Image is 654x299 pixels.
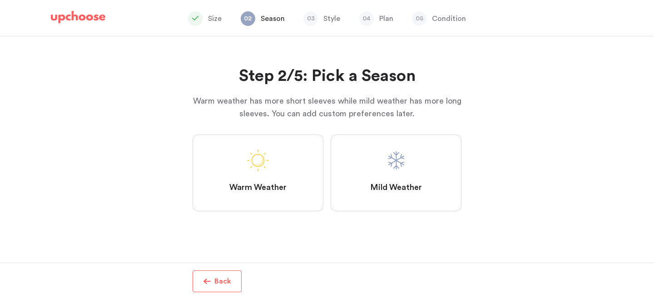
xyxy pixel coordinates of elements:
[241,11,255,26] span: 02
[214,276,231,287] p: Back
[432,13,466,24] p: Condition
[193,270,242,292] button: Back
[229,182,287,193] span: Warm Weather
[379,13,393,24] p: Plan
[359,11,374,26] span: 04
[51,11,105,24] img: UpChoose
[412,11,426,26] span: 05
[303,11,318,26] span: 03
[193,95,461,120] p: Warm weather has more short sleeves while mild weather has more long sleeves. You can add custom ...
[323,13,340,24] p: Style
[370,182,422,193] span: Mild Weather
[51,11,105,28] a: UpChoose
[261,13,285,24] p: Season
[193,65,461,87] h2: Step 2/5: Pick a Season
[208,13,222,24] p: Size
